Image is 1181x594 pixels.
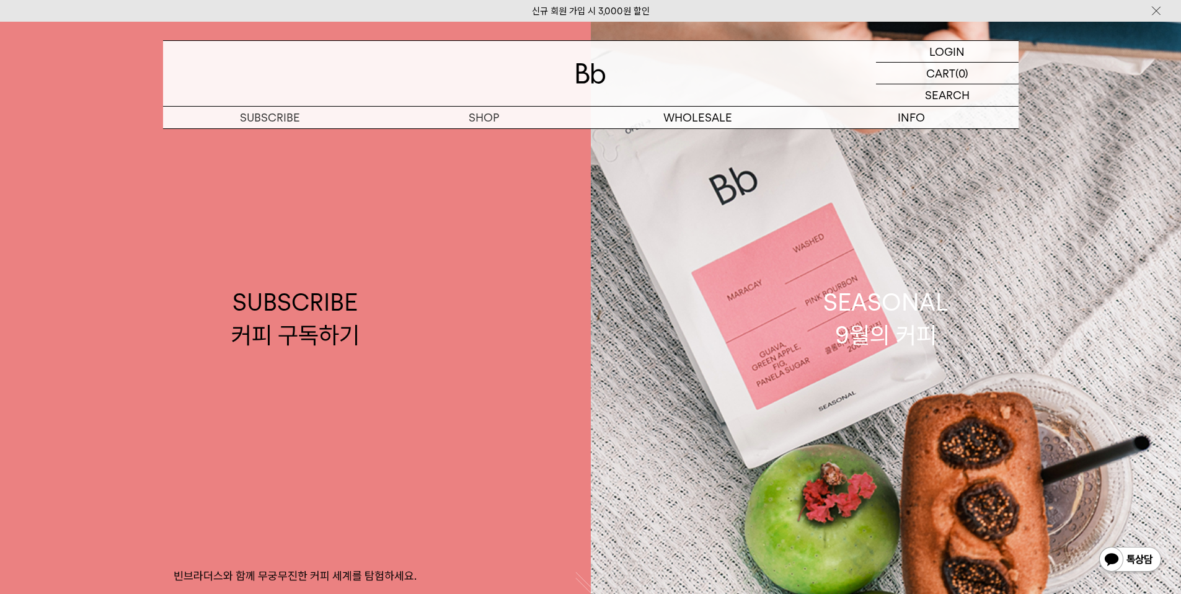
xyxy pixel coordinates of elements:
[163,107,377,128] a: SUBSCRIBE
[929,41,965,62] p: LOGIN
[377,107,591,128] a: SHOP
[231,286,360,352] div: SUBSCRIBE 커피 구독하기
[925,84,970,106] p: SEARCH
[576,63,606,84] img: 로고
[926,63,955,84] p: CART
[532,6,650,17] a: 신규 회원 가입 시 3,000원 할인
[805,107,1019,128] p: INFO
[876,63,1019,84] a: CART (0)
[823,286,949,352] div: SEASONAL 9월의 커피
[876,41,1019,63] a: LOGIN
[591,107,805,128] p: WHOLESALE
[955,63,968,84] p: (0)
[1098,546,1162,575] img: 카카오톡 채널 1:1 채팅 버튼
